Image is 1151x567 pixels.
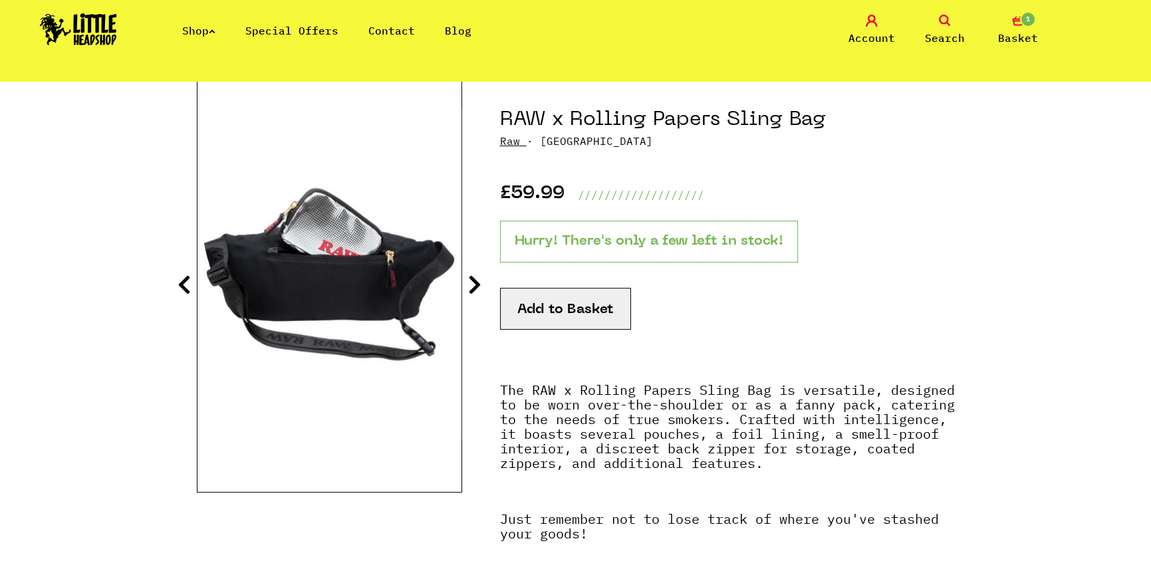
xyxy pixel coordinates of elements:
a: Blog [445,24,471,37]
img: RAW x Rolling Papers Sling Bag image 2 [197,108,462,439]
button: Add to Basket [500,288,631,330]
span: Basket [998,30,1038,46]
span: Search [925,30,965,46]
span: Account [848,30,895,46]
strong: Just remember not to lose track of where you've stashed your goods! [500,510,939,542]
span: 1 [1020,11,1036,27]
p: Hurry! There's only a few left in stock! [500,221,798,263]
a: Search [912,15,978,46]
a: Raw [500,134,520,148]
p: /////////////////// [578,187,704,203]
a: Special Offers [245,24,338,37]
a: Shop [182,24,215,37]
p: £59.99 [500,187,565,203]
h1: RAW x Rolling Papers Sling Bag [500,108,955,133]
strong: The RAW x Rolling Papers Sling Bag is versatile, designed to be worn over-the-shoulder or as a fa... [500,381,955,472]
p: · [GEOGRAPHIC_DATA] [500,133,955,149]
a: Contact [368,24,415,37]
a: 1 Basket [985,15,1051,46]
img: Little Head Shop Logo [40,13,117,45]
